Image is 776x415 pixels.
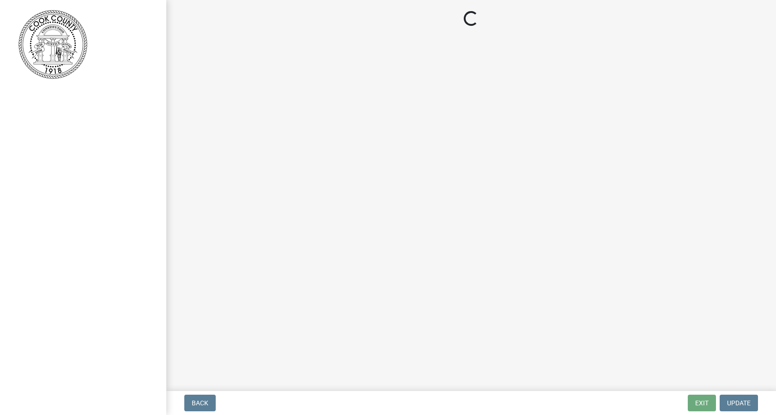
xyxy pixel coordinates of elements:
button: Exit [688,395,716,411]
button: Update [720,395,758,411]
span: Back [192,399,208,407]
span: Update [727,399,751,407]
img: Cook County, Georgia [18,10,87,79]
button: Back [184,395,216,411]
